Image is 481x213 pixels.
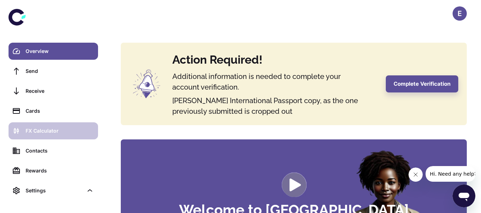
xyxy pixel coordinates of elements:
div: Contacts [26,147,94,155]
a: Rewards [9,162,98,179]
a: Send [9,63,98,80]
span: Hi. Need any help? [4,5,51,11]
div: Receive [26,87,94,95]
h5: [PERSON_NAME] International Passport copy, as the one previously submitted is cropped out [172,95,377,117]
div: Overview [26,47,94,55]
iframe: Button to launch messaging window [453,185,475,207]
div: Send [26,67,94,75]
div: Cards [26,107,94,115]
div: Rewards [26,167,94,175]
h4: Action Required! [172,51,377,68]
a: Contacts [9,142,98,159]
iframe: Close message [409,167,423,182]
button: Complete Verification [386,75,458,92]
a: Cards [9,102,98,119]
iframe: Message from company [426,166,475,182]
button: E [453,6,467,21]
div: Settings [9,182,98,199]
h5: Additional information is needed to complete your account verification. [172,71,350,92]
a: Overview [9,43,98,60]
div: Settings [26,187,83,195]
a: FX Calculator [9,122,98,139]
a: Receive [9,82,98,100]
div: FX Calculator [26,127,94,135]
